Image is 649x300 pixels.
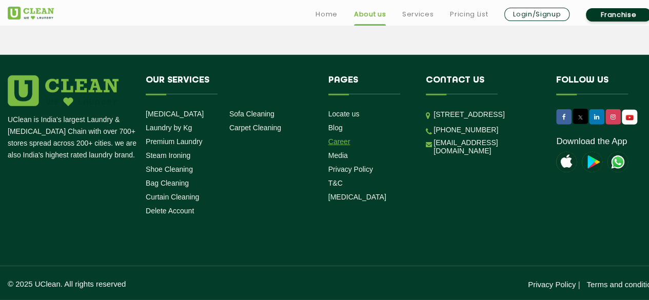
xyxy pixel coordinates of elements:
h4: Pages [328,75,411,95]
a: Media [328,151,348,159]
a: [MEDICAL_DATA] [146,110,204,118]
img: playstoreicon.png [582,152,602,172]
p: [STREET_ADDRESS] [434,109,541,121]
a: Carpet Cleaning [229,124,281,132]
h4: Contact us [426,75,541,95]
a: Premium Laundry [146,137,203,146]
a: Download the App [556,136,627,147]
img: apple-icon.png [556,152,577,172]
h4: Follow us [556,75,646,95]
img: UClean Laundry and Dry Cleaning [607,152,628,172]
img: UClean Laundry and Dry Cleaning [623,112,636,123]
a: Privacy Policy [328,165,373,173]
h4: Our Services [146,75,313,95]
a: T&C [328,179,343,187]
a: Locate us [328,110,360,118]
a: About us [354,8,386,21]
a: [EMAIL_ADDRESS][DOMAIN_NAME] [434,138,541,155]
img: logo.png [8,75,119,106]
a: Home [316,8,338,21]
a: Services [402,8,434,21]
a: Privacy Policy [528,280,576,289]
a: [PHONE_NUMBER] [434,126,498,134]
a: Delete Account [146,207,194,215]
a: Shoe Cleaning [146,165,193,173]
img: UClean Laundry and Dry Cleaning [8,7,54,19]
a: Sofa Cleaning [229,110,274,118]
a: Pricing List [450,8,488,21]
a: Bag Cleaning [146,179,189,187]
a: Laundry by Kg [146,124,192,132]
a: Login/Signup [504,8,569,21]
a: Curtain Cleaning [146,193,199,201]
a: [MEDICAL_DATA] [328,193,386,201]
a: Career [328,137,350,146]
a: Blog [328,124,343,132]
p: © 2025 UClean. All rights reserved [8,279,333,288]
a: Steam Ironing [146,151,190,159]
p: UClean is India's largest Laundry & [MEDICAL_DATA] Chain with over 700+ stores spread across 200+... [8,114,138,161]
